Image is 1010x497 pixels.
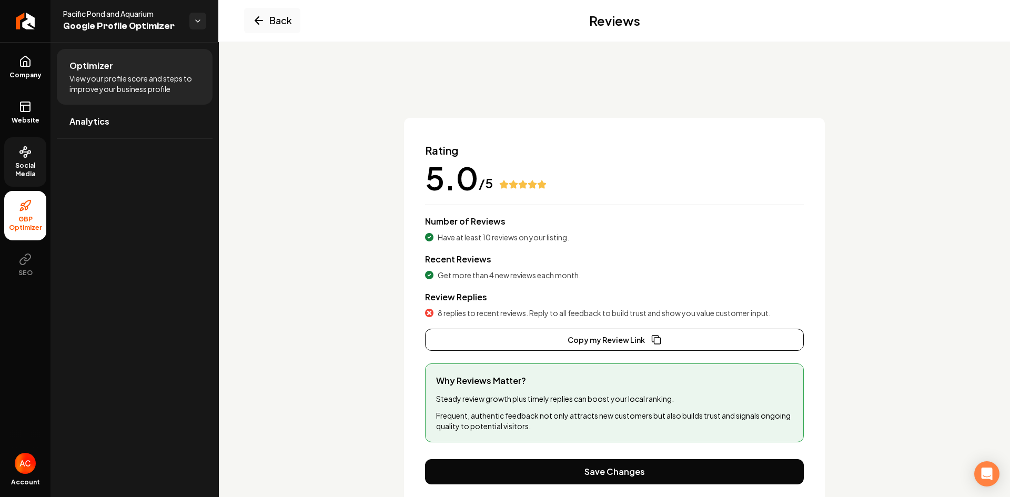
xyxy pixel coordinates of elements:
[7,116,44,125] span: Website
[438,270,581,280] span: Get more than 4 new reviews each month.
[15,453,36,474] img: Andrew Cleveland
[436,410,793,431] p: Frequent, authentic feedback not only attracts new customers but also builds trust and signals on...
[69,115,109,128] span: Analytics
[425,143,804,158] span: Rating
[479,175,493,191] div: /5
[69,59,113,72] span: Optimizer
[16,13,35,29] img: Rebolt Logo
[4,245,46,286] button: SEO
[14,269,37,277] span: SEO
[15,453,36,474] button: Open user button
[438,232,569,242] span: Have at least 10 reviews on your listing.
[425,162,479,194] div: 5.0
[63,19,181,34] span: Google Profile Optimizer
[244,8,300,33] button: Back
[436,393,793,404] p: Steady review growth plus timely replies can boost your local ranking.
[425,253,491,265] span: Recent Reviews
[11,478,40,486] span: Account
[425,291,487,302] span: Review Replies
[589,12,640,29] h2: Reviews
[436,374,793,387] span: Why Reviews Matter?
[4,92,46,133] a: Website
[57,105,213,138] a: Analytics
[4,47,46,88] a: Company
[974,461,999,486] div: Open Intercom Messenger
[425,216,506,227] span: Number of Reviews
[4,161,46,178] span: Social Media
[425,459,804,484] button: Save Changes
[5,71,46,79] span: Company
[4,137,46,187] a: Social Media
[4,215,46,232] span: GBP Optimizer
[69,73,200,94] span: View your profile score and steps to improve your business profile
[438,308,771,318] span: 8 replies to recent reviews. Reply to all feedback to build trust and show you value customer input.
[425,329,804,351] button: Copy my Review Link
[63,8,181,19] span: Pacific Pond and Aquarium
